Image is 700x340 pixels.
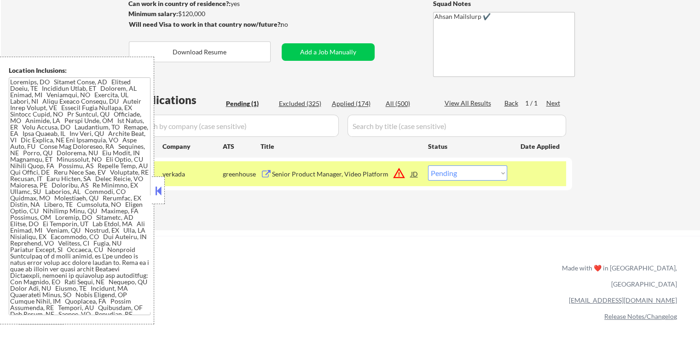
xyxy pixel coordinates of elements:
[132,94,223,106] div: Applications
[9,66,150,75] div: Location Inclusions:
[223,170,260,179] div: greenhouse
[445,99,494,108] div: View All Results
[226,99,272,108] div: Pending (1)
[129,20,282,28] strong: Will need Visa to work in that country now/future?:
[132,115,339,137] input: Search by company (case sensitive)
[546,99,561,108] div: Next
[260,142,419,151] div: Title
[521,142,561,151] div: Date Applied
[279,99,325,108] div: Excluded (325)
[129,41,271,62] button: Download Resume
[281,20,307,29] div: no
[604,312,677,320] a: Release Notes/Changelog
[282,43,375,61] button: Add a Job Manually
[347,115,566,137] input: Search by title (case sensitive)
[162,142,223,151] div: Company
[558,260,677,292] div: Made with ❤️ in [GEOGRAPHIC_DATA], [GEOGRAPHIC_DATA]
[428,138,507,154] div: Status
[162,170,223,179] div: verkada
[504,99,519,108] div: Back
[272,170,411,179] div: Senior Product Manager, Video Platform
[18,273,370,282] a: Refer & earn free applications 👯‍♀️
[128,9,282,18] div: $120,000
[525,99,546,108] div: 1 / 1
[386,99,432,108] div: All (500)
[393,167,405,180] button: warning_amber
[569,296,677,304] a: [EMAIL_ADDRESS][DOMAIN_NAME]
[410,165,419,182] div: JD
[223,142,260,151] div: ATS
[128,10,178,18] strong: Minimum salary:
[332,99,378,108] div: Applied (174)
